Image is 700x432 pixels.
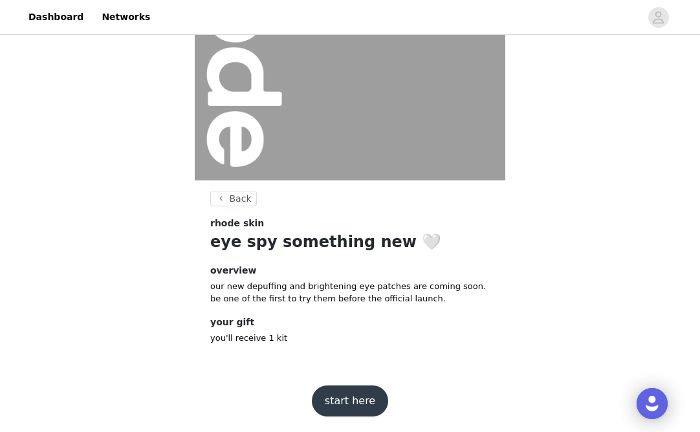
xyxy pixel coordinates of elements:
[21,3,91,32] a: Dashboard
[652,7,664,28] div: avatar
[210,332,490,345] p: you'll receive 1 kit
[312,385,388,416] button: start here
[94,3,158,32] a: Networks
[210,191,257,206] button: Back
[210,280,490,305] p: our new depuffing and brightening eye patches are coming soon. be one of the first to try them be...
[210,217,264,230] span: rhode skin
[210,230,490,254] h1: eye spy something new 🤍
[210,316,490,329] h4: your gift
[210,264,490,277] h4: overview
[637,388,668,419] div: Open Intercom Messenger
